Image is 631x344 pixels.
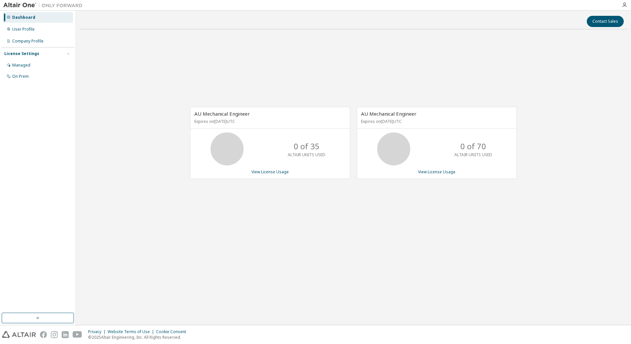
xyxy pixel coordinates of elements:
[12,15,35,20] div: Dashboard
[361,110,416,117] span: AU Mechanical Engineer
[88,329,108,334] div: Privacy
[460,141,486,152] p: 0 of 70
[108,329,156,334] div: Website Terms of Use
[2,331,36,338] img: altair_logo.svg
[51,331,58,338] img: instagram.svg
[587,16,624,27] button: Contact Sales
[40,331,47,338] img: facebook.svg
[418,169,455,175] a: View License Usage
[294,141,319,152] p: 0 of 35
[12,39,44,44] div: Company Profile
[156,329,190,334] div: Cookie Consent
[62,331,69,338] img: linkedin.svg
[288,152,325,158] p: ALTAIR UNITS USED
[12,63,30,68] div: Managed
[194,110,250,117] span: AU Mechanical Engineer
[12,74,29,79] div: On Prem
[73,331,82,338] img: youtube.svg
[194,119,344,124] p: Expires on [DATE] UTC
[251,169,289,175] a: View License Usage
[12,27,35,32] div: User Profile
[88,334,190,340] p: © 2025 Altair Engineering, Inc. All Rights Reserved.
[4,51,39,56] div: License Settings
[454,152,492,158] p: ALTAIR UNITS USED
[361,119,511,124] p: Expires on [DATE] UTC
[3,2,86,9] img: Altair One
